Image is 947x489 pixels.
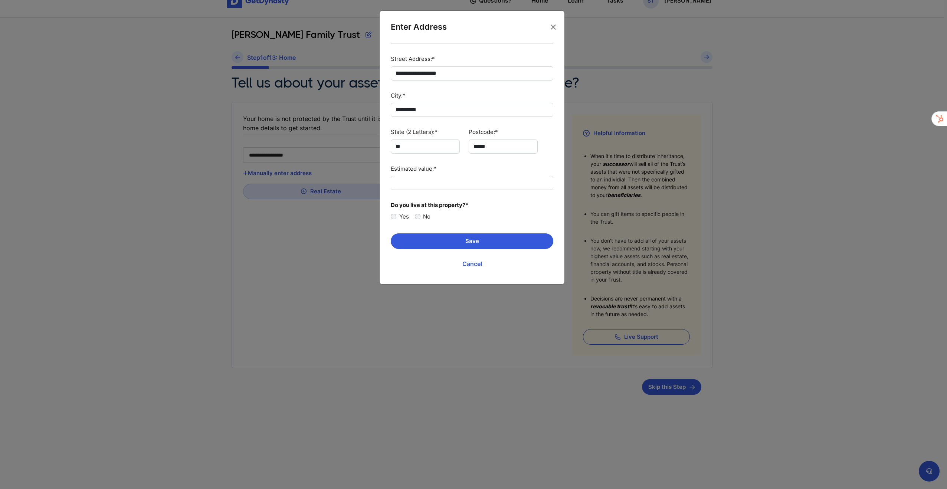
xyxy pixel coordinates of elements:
[391,22,447,32] div: Enter Address
[550,24,556,30] button: Close
[391,92,406,100] label: City:*
[399,213,409,221] label: Yes
[469,128,498,137] label: Postcode:*
[391,201,468,210] span: Do you live at this property?*
[391,233,553,249] button: Save
[391,128,438,137] label: State (2 Letters):*
[391,165,437,173] label: Estimated value:*
[391,55,435,63] label: Street Address:*
[391,255,553,273] a: Cancel
[423,213,430,221] label: No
